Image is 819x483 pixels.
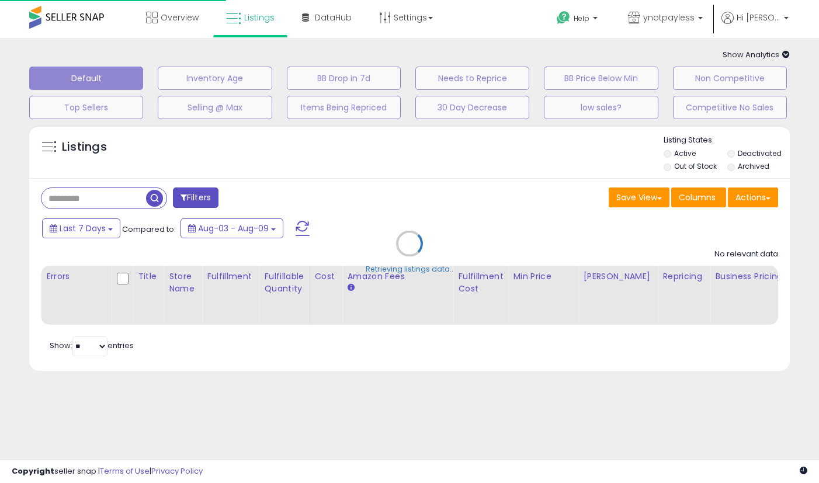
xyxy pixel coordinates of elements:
[415,96,529,119] button: 30 Day Decrease
[29,96,143,119] button: Top Sellers
[161,12,199,23] span: Overview
[100,465,150,477] a: Terms of Use
[315,12,352,23] span: DataHub
[287,67,401,90] button: BB Drop in 7d
[673,67,787,90] button: Non Competitive
[547,2,609,38] a: Help
[544,67,658,90] button: BB Price Below Min
[12,465,54,477] strong: Copyright
[29,67,143,90] button: Default
[574,13,589,23] span: Help
[556,11,571,25] i: Get Help
[415,67,529,90] button: Needs to Reprice
[158,96,272,119] button: Selling @ Max
[723,49,790,60] span: Show Analytics
[544,96,658,119] button: low sales?
[287,96,401,119] button: Items Being Repriced
[673,96,787,119] button: Competitive No Sales
[366,264,453,274] div: Retrieving listings data..
[151,465,203,477] a: Privacy Policy
[158,67,272,90] button: Inventory Age
[721,12,789,38] a: Hi [PERSON_NAME]
[737,12,780,23] span: Hi [PERSON_NAME]
[12,466,203,477] div: seller snap | |
[643,12,695,23] span: ynotpayless
[244,12,275,23] span: Listings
